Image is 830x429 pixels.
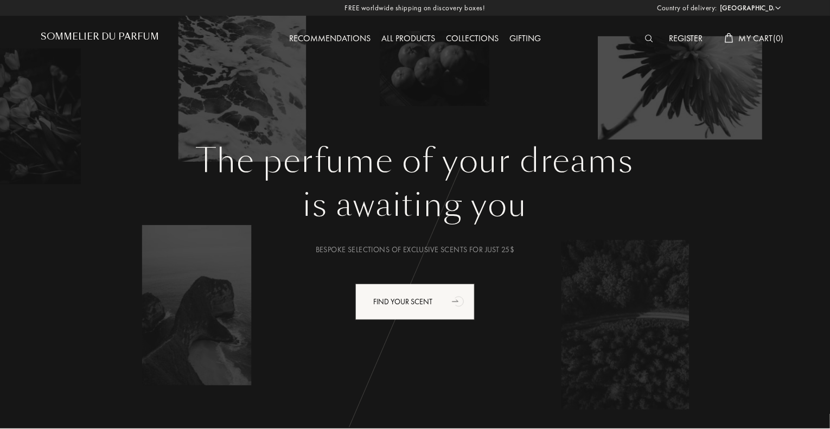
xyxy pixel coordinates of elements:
span: My Cart ( 0 ) [739,33,784,44]
div: animation [448,290,470,312]
h1: The perfume of your dreams [49,142,781,181]
h1: Sommelier du Parfum [41,31,159,42]
img: cart_white.svg [725,33,733,43]
div: Register [664,32,708,46]
div: Bespoke selections of exclusive scents for just 25$ [49,244,781,255]
a: Recommendations [284,33,376,44]
img: search_icn_white.svg [645,35,653,42]
a: Gifting [504,33,546,44]
div: Recommendations [284,32,376,46]
a: Find your scentanimation [347,284,483,320]
div: Find your scent [355,284,475,320]
div: Collections [440,32,504,46]
a: All products [376,33,440,44]
a: Register [664,33,708,44]
div: All products [376,32,440,46]
span: Country of delivery: [657,3,717,14]
div: is awaiting you [49,181,781,229]
a: Sommelier du Parfum [41,31,159,46]
div: Gifting [504,32,546,46]
a: Collections [440,33,504,44]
